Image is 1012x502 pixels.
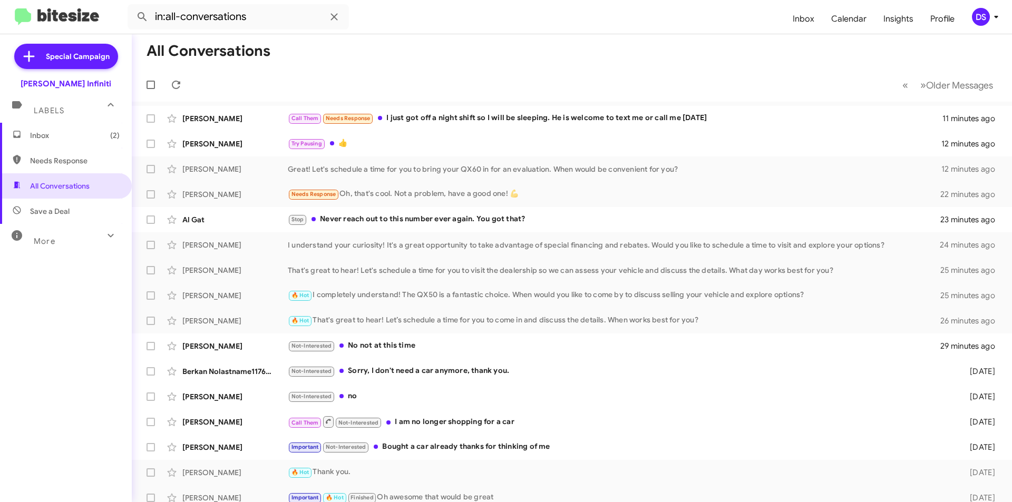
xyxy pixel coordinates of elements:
div: [DATE] [953,391,1004,402]
div: [DATE] [953,442,1004,452]
div: DS [972,8,990,26]
div: no [288,390,953,402]
div: [PERSON_NAME] [182,164,288,174]
a: Inbox [784,4,823,34]
button: Previous [896,74,914,96]
div: [DATE] [953,467,1004,478]
button: Next [914,74,999,96]
a: Insights [875,4,922,34]
div: [PERSON_NAME] [182,240,288,250]
span: » [920,78,926,92]
div: 12 minutes ago [941,139,1004,149]
span: Save a Deal [30,206,70,216]
span: Important [291,444,319,450]
span: Labels [34,106,64,115]
div: Al Gat [182,214,288,225]
span: Not-Interested [291,368,332,375]
span: Special Campaign [46,51,110,62]
button: DS [963,8,1000,26]
div: 👍 [288,137,941,150]
div: Bought a car already thanks for thinking of me [288,441,953,453]
a: Special Campaign [14,44,118,69]
span: Needs Response [30,155,120,166]
div: I just got off a night shift so I will be sleeping. He is welcome to text me or call me [DATE] [288,112,942,124]
h1: All Conversations [147,43,270,60]
span: Needs Response [291,191,336,198]
span: Call Them [291,419,319,426]
nav: Page navigation example [897,74,999,96]
div: [PERSON_NAME] [182,265,288,275]
span: 🔥 Hot [291,317,309,324]
div: [PERSON_NAME] [182,442,288,452]
span: 🔥 Hot [291,469,309,476]
span: Stop [291,216,304,223]
div: 29 minutes ago [940,341,1004,351]
div: That's great to hear! Let's schedule a time for you to visit the dealership so we can assess your... [288,265,940,275]
span: Not-Interested [326,444,366,450]
div: I understand your curiosity! It's a great opportunity to take advantage of special financing and ... [288,240,940,250]
span: Not-Interested [291,342,332,349]
div: 25 minutes ago [940,265,1004,275]
span: Important [291,494,319,501]
span: (2) [110,130,120,141]
div: I am no longer shopping for a car [288,415,953,428]
div: Sorry, I don't need a car anymore, thank you. [288,365,953,377]
div: [PERSON_NAME] [182,417,288,427]
span: Not-Interested [338,419,379,426]
div: Great! Let's schedule a time for you to bring your QX60 in for an evaluation. When would be conve... [288,164,941,174]
input: Search [128,4,349,29]
div: Oh, that's cool. Not a problem, have a good one! 💪 [288,188,940,200]
div: 12 minutes ago [941,164,1004,174]
span: Inbox [30,130,120,141]
div: No not at this time [288,340,940,352]
div: [PERSON_NAME] Infiniti [21,78,111,89]
div: 24 minutes ago [940,240,1004,250]
div: [PERSON_NAME] [182,391,288,402]
a: Profile [922,4,963,34]
span: 🔥 Hot [291,292,309,299]
span: All Conversations [30,181,90,191]
div: 11 minutes ago [942,113,1004,124]
div: 23 minutes ago [940,214,1004,225]
div: [PERSON_NAME] [182,113,288,124]
div: 25 minutes ago [940,290,1004,301]
div: That's great to hear! Let’s schedule a time for you to come in and discuss the details. When work... [288,314,940,327]
a: Calendar [823,4,875,34]
div: [DATE] [953,366,1004,377]
span: 🔥 Hot [326,494,344,501]
div: [PERSON_NAME] [182,467,288,478]
div: [PERSON_NAME] [182,290,288,301]
div: 22 minutes ago [940,189,1004,200]
div: 26 minutes ago [940,316,1004,326]
span: Call Them [291,115,319,122]
div: [DATE] [953,417,1004,427]
span: Not-Interested [291,393,332,400]
span: Try Pausing [291,140,322,147]
div: [PERSON_NAME] [182,139,288,149]
span: « [902,78,908,92]
div: Thank you. [288,466,953,478]
div: Never reach out to this number ever again. You got that? [288,213,940,225]
span: Finished [351,494,374,501]
span: Needs Response [326,115,371,122]
div: Berkan Nolastname117637944 [182,366,288,377]
span: More [34,237,55,246]
div: [PERSON_NAME] [182,316,288,326]
div: [PERSON_NAME] [182,341,288,351]
div: [PERSON_NAME] [182,189,288,200]
span: Older Messages [926,80,993,91]
div: I completely understand! The QX50 is a fantastic choice. When would you like to come by to discus... [288,289,940,301]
